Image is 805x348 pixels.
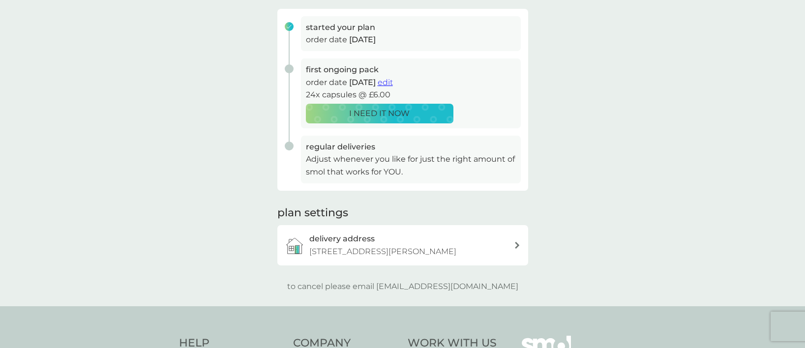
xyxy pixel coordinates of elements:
[277,225,528,265] a: delivery address[STREET_ADDRESS][PERSON_NAME]
[306,88,516,101] p: 24x capsules @ £6.00
[306,104,453,123] button: I NEED IT NOW
[349,107,410,120] p: I NEED IT NOW
[306,76,516,89] p: order date
[287,280,518,293] p: to cancel please email [EMAIL_ADDRESS][DOMAIN_NAME]
[306,21,516,34] h3: started your plan
[277,205,348,221] h2: plan settings
[306,63,516,76] h3: first ongoing pack
[349,78,376,87] span: [DATE]
[306,141,516,153] h3: regular deliveries
[306,153,516,178] p: Adjust whenever you like for just the right amount of smol that works for YOU.
[306,33,516,46] p: order date
[378,76,393,89] button: edit
[309,245,456,258] p: [STREET_ADDRESS][PERSON_NAME]
[349,35,376,44] span: [DATE]
[309,232,375,245] h3: delivery address
[378,78,393,87] span: edit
